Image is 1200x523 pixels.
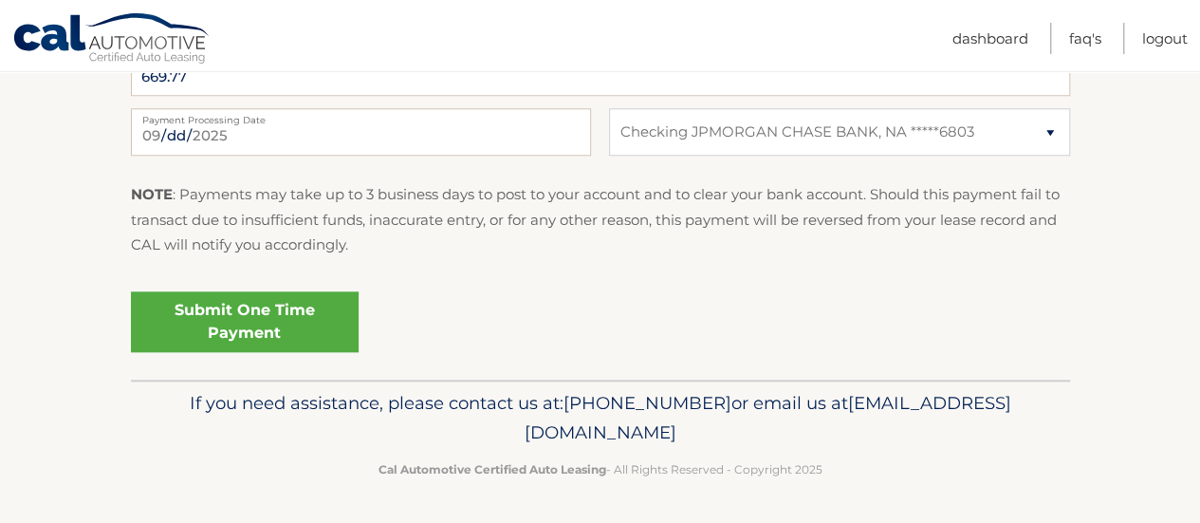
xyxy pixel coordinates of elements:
strong: Cal Automotive Certified Auto Leasing [378,462,606,476]
label: Payment Processing Date [131,108,591,123]
a: Cal Automotive [12,12,212,67]
a: FAQ's [1069,23,1101,54]
p: If you need assistance, please contact us at: or email us at [143,388,1058,449]
strong: NOTE [131,185,173,203]
span: [PHONE_NUMBER] [563,392,731,414]
a: Logout [1142,23,1188,54]
p: - All Rights Reserved - Copyright 2025 [143,459,1058,479]
p: : Payments may take up to 3 business days to post to your account and to clear your bank account.... [131,182,1070,257]
a: Dashboard [952,23,1028,54]
input: Payment Date [131,108,591,156]
a: Submit One Time Payment [131,291,359,352]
